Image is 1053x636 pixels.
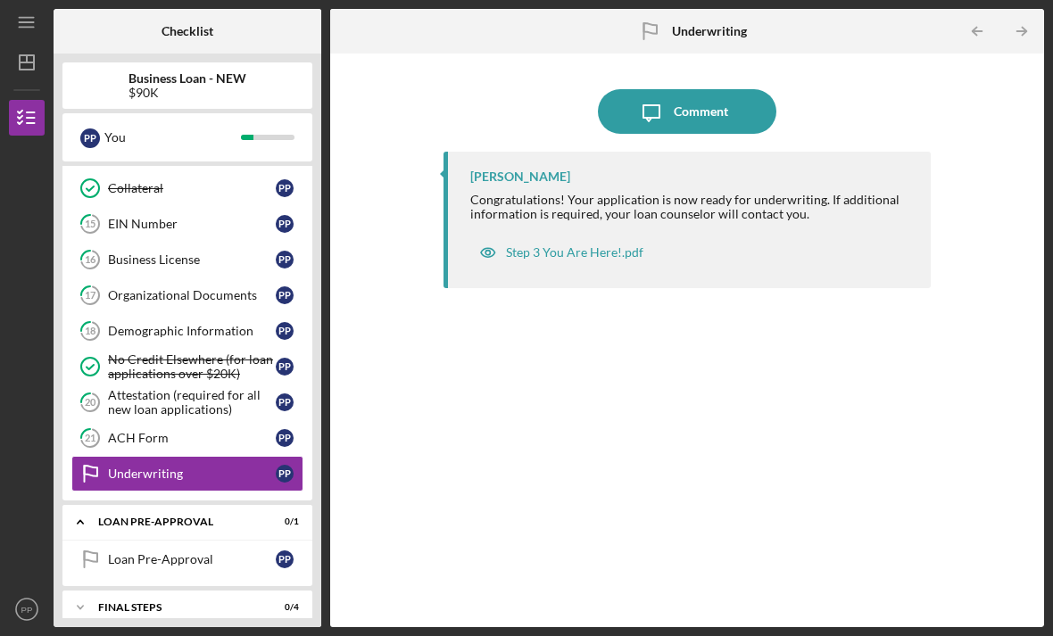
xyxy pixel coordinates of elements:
[108,217,276,231] div: EIN Number
[129,71,246,86] b: Business Loan - NEW
[85,397,96,409] tspan: 20
[108,388,276,417] div: Attestation (required for all new loan applications)
[85,219,95,230] tspan: 15
[9,591,45,627] button: PP
[129,86,246,100] div: $90K
[108,552,276,566] div: Loan Pre-Approval
[276,251,294,268] div: P P
[506,245,643,260] div: Step 3 You Are Here!.pdf
[276,322,294,340] div: P P
[470,169,570,184] div: [PERSON_NAME]
[71,242,303,277] a: 16Business LicensePP
[104,122,241,153] div: You
[98,602,254,613] div: FINAL STEPS
[267,602,299,613] div: 0 / 4
[71,349,303,384] a: No Credit Elsewhere (for loan applications over $20K)PP
[85,326,95,337] tspan: 18
[276,550,294,568] div: P P
[276,179,294,197] div: P P
[85,433,95,444] tspan: 21
[80,128,100,148] div: P P
[71,313,303,349] a: 18Demographic InformationPP
[21,605,33,615] text: PP
[108,181,276,195] div: Collateral
[71,170,303,206] a: CollateralPP
[71,384,303,420] a: 20Attestation (required for all new loan applications)PP
[674,89,728,134] div: Comment
[108,431,276,445] div: ACH Form
[470,193,913,221] div: Congratulations! Your application is now ready for underwriting. If additional information is req...
[108,324,276,338] div: Demographic Information
[276,286,294,304] div: P P
[71,277,303,313] a: 17Organizational DocumentsPP
[162,24,213,38] b: Checklist
[108,467,276,481] div: Underwriting
[672,24,747,38] b: Underwriting
[98,516,254,527] div: LOAN PRE-APPROVAL
[71,420,303,456] a: 21ACH FormPP
[276,358,294,376] div: P P
[267,516,299,527] div: 0 / 1
[85,254,96,266] tspan: 16
[108,352,276,381] div: No Credit Elsewhere (for loan applications over $20K)
[598,89,776,134] button: Comment
[276,429,294,447] div: P P
[71,541,303,577] a: Loan Pre-ApprovalPP
[108,252,276,267] div: Business License
[108,288,276,302] div: Organizational Documents
[85,290,96,301] tspan: 17
[470,235,652,270] button: Step 3 You Are Here!.pdf
[71,456,303,491] a: UnderwritingPP
[71,206,303,242] a: 15EIN NumberPP
[276,393,294,411] div: P P
[276,215,294,233] div: P P
[276,465,294,483] div: P P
